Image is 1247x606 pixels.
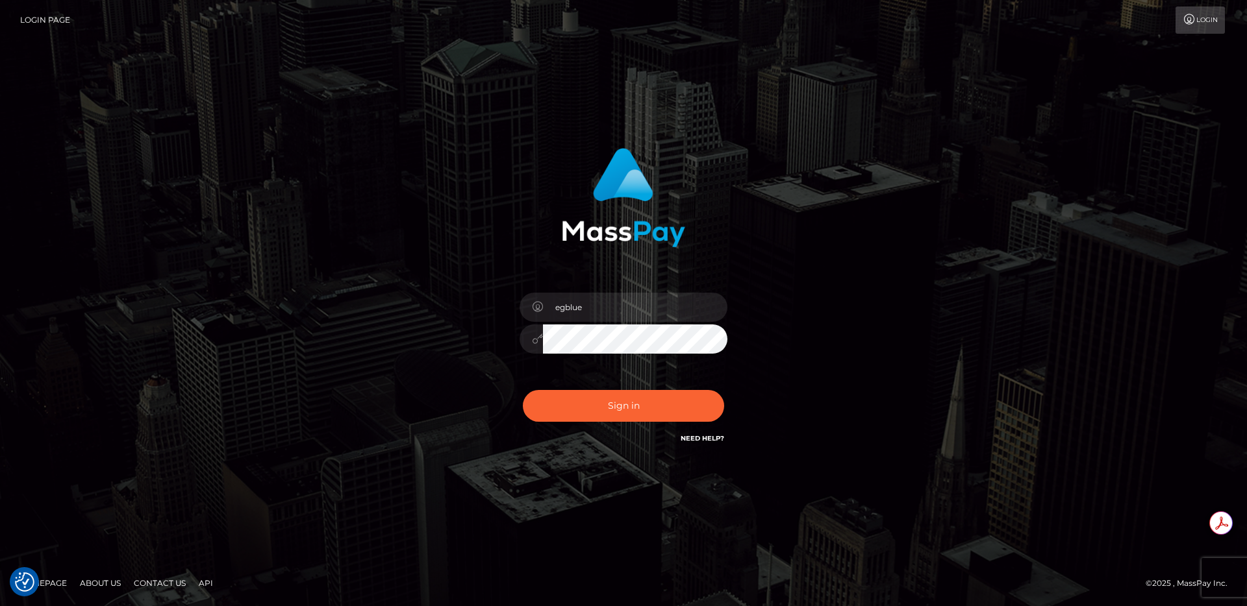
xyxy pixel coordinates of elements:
[15,572,34,592] button: Consent Preferences
[14,573,72,593] a: Homepage
[543,293,727,322] input: Username...
[129,573,191,593] a: Contact Us
[1146,576,1237,590] div: © 2025 , MassPay Inc.
[20,6,70,34] a: Login Page
[1176,6,1225,34] a: Login
[681,434,724,442] a: Need Help?
[75,573,126,593] a: About Us
[194,573,218,593] a: API
[523,390,724,422] button: Sign in
[15,572,34,592] img: Revisit consent button
[562,148,685,247] img: MassPay Login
